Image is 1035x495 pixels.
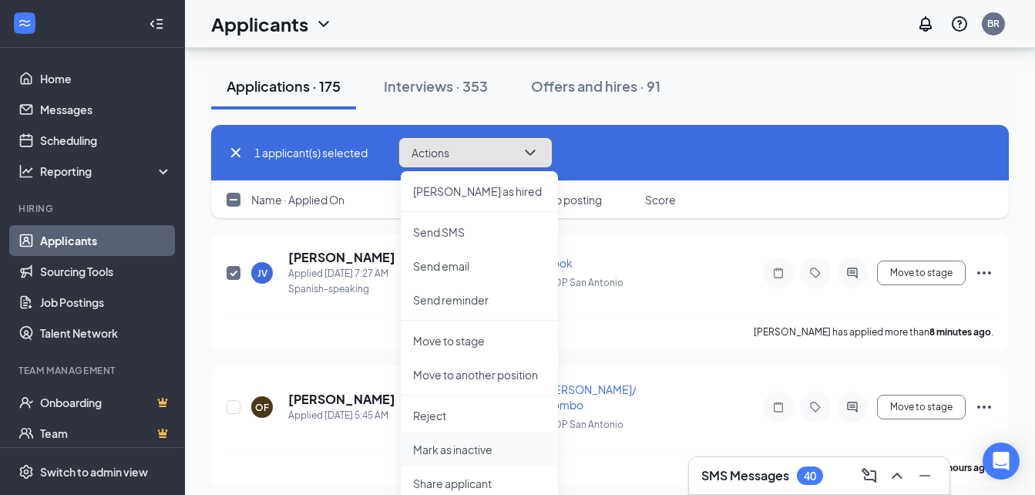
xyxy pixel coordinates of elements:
svg: Tag [806,267,825,279]
div: JV [257,267,267,280]
div: Applied [DATE] 7:27 AM [288,266,395,281]
svg: ChevronDown [521,143,539,162]
a: Scheduling [40,125,172,156]
div: 40 [804,470,816,483]
svg: Analysis [18,163,34,179]
a: Home [40,63,172,94]
a: Messages [40,94,172,125]
svg: WorkstreamLogo [17,15,32,31]
svg: Ellipses [975,398,993,416]
div: BR [987,17,1000,30]
p: Move to stage [413,333,546,349]
div: Switch to admin view [40,464,148,480]
button: ActionsChevronDown [398,137,553,168]
span: Job posting [544,192,602,207]
div: Applications · 175 [227,76,341,96]
a: OnboardingCrown [40,387,172,418]
button: ChevronUp [885,463,909,488]
p: Send SMS [413,224,546,240]
span: Name · Applied On [251,192,344,207]
span: [PERSON_NAME]/Dishwasher Combo [544,382,695,412]
svg: Collapse [149,16,164,32]
div: Spanish-speaking [288,281,395,297]
h3: SMS Messages [701,467,789,484]
div: Offers and hires · 91 [531,76,660,96]
p: [PERSON_NAME] has applied more than . [754,325,993,338]
b: 8 minutes ago [929,326,991,338]
a: TeamCrown [40,418,172,449]
span: IHOP San Antonio [544,419,623,430]
svg: QuestionInfo [950,15,969,33]
span: IHOP San Antonio [544,277,623,288]
a: Sourcing Tools [40,256,172,287]
svg: Settings [18,464,34,480]
div: Interviews · 353 [384,76,488,96]
h5: [PERSON_NAME] [288,249,395,266]
button: Move to stage [877,261,966,285]
p: Send email [413,258,546,274]
svg: Cross [227,143,245,162]
p: Send reminder [413,292,546,308]
svg: Tag [806,401,825,413]
p: Mark as inactive [413,442,546,457]
svg: Note [769,401,788,413]
div: Reporting [40,163,173,179]
button: ComposeMessage [857,463,882,488]
p: Move to another position [413,367,546,382]
svg: ActiveChat [843,267,862,279]
h1: Applicants [211,11,308,37]
svg: Minimize [916,466,934,485]
span: 1 applicant(s) selected [254,144,368,161]
p: [PERSON_NAME] as hired [413,184,546,199]
button: Move to stage [877,395,966,419]
div: Open Intercom Messenger [983,443,1020,480]
svg: ChevronDown [314,15,333,33]
div: OF [255,401,269,414]
div: Hiring [18,202,169,215]
div: Team Management [18,364,169,377]
a: Applicants [40,225,172,256]
h5: [PERSON_NAME] [288,391,395,408]
svg: Ellipses [975,264,993,282]
span: Score [645,192,676,207]
b: 2 hours ago [940,462,991,473]
a: Talent Network [40,318,172,349]
span: Cook [544,256,573,270]
svg: Note [769,267,788,279]
svg: ChevronUp [888,466,906,485]
svg: Notifications [916,15,935,33]
p: Share applicant [413,476,546,491]
button: Minimize [912,463,937,488]
div: Applied [DATE] 5:45 AM [288,408,395,423]
a: Job Postings [40,287,172,318]
svg: ActiveChat [843,401,862,413]
svg: ComposeMessage [860,466,879,485]
span: Actions [412,147,449,158]
p: Reject [413,408,546,423]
